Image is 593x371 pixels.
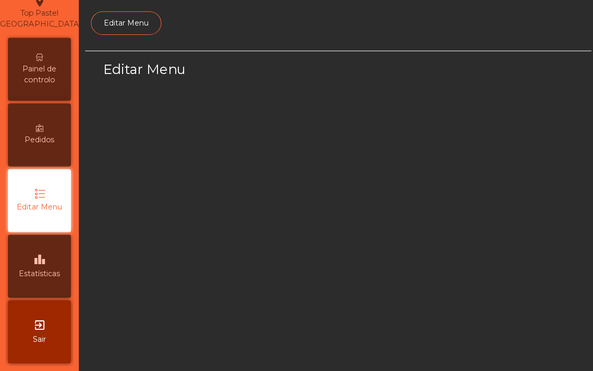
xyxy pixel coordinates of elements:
span: Estatísticas [19,269,60,280]
i: leaderboard [33,254,45,267]
span: Painel de controlo [10,66,68,88]
a: Editar Menu [90,14,160,38]
h3: Editar Menu [102,62,333,81]
i: exit_to_app [33,319,45,332]
span: Pedidos [25,137,54,147]
span: Editar Menu [17,203,62,214]
span: Sair [33,335,46,345]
